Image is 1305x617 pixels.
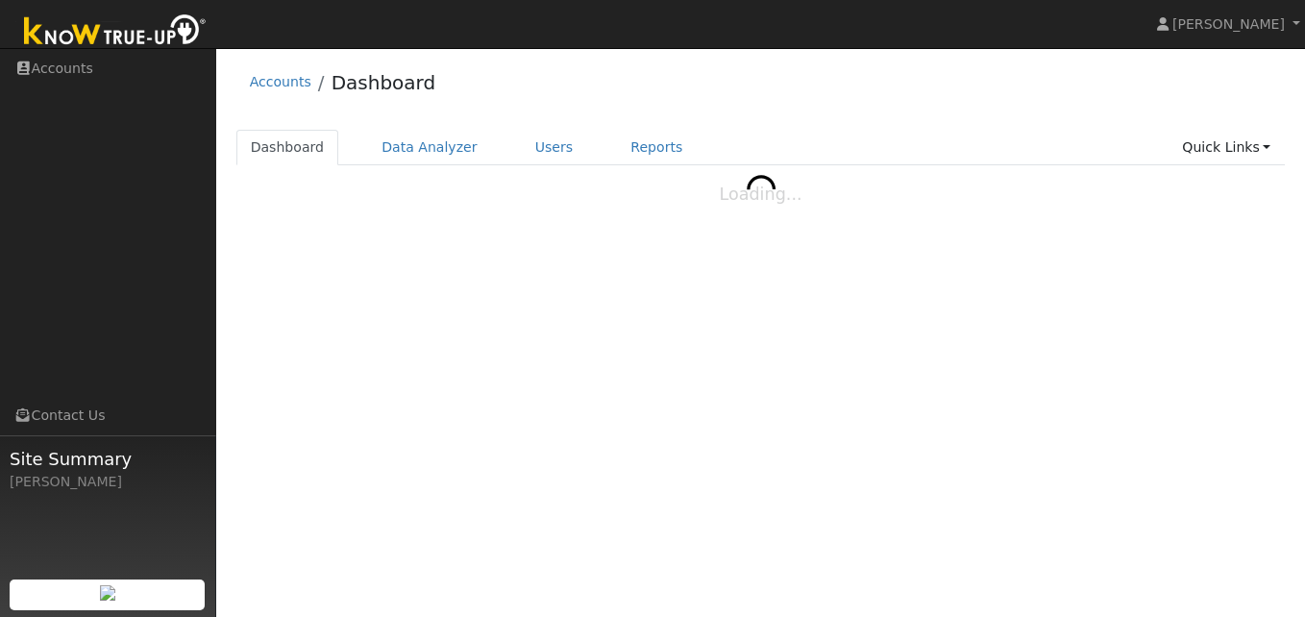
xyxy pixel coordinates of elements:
a: Users [521,130,588,165]
img: Know True-Up [14,11,216,54]
a: Dashboard [332,71,436,94]
a: Reports [616,130,697,165]
div: [PERSON_NAME] [10,472,206,492]
a: Accounts [250,74,311,89]
a: Dashboard [236,130,339,165]
img: retrieve [100,585,115,601]
span: Site Summary [10,446,206,472]
a: Data Analyzer [367,130,492,165]
span: [PERSON_NAME] [1172,16,1285,32]
a: Quick Links [1168,130,1285,165]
